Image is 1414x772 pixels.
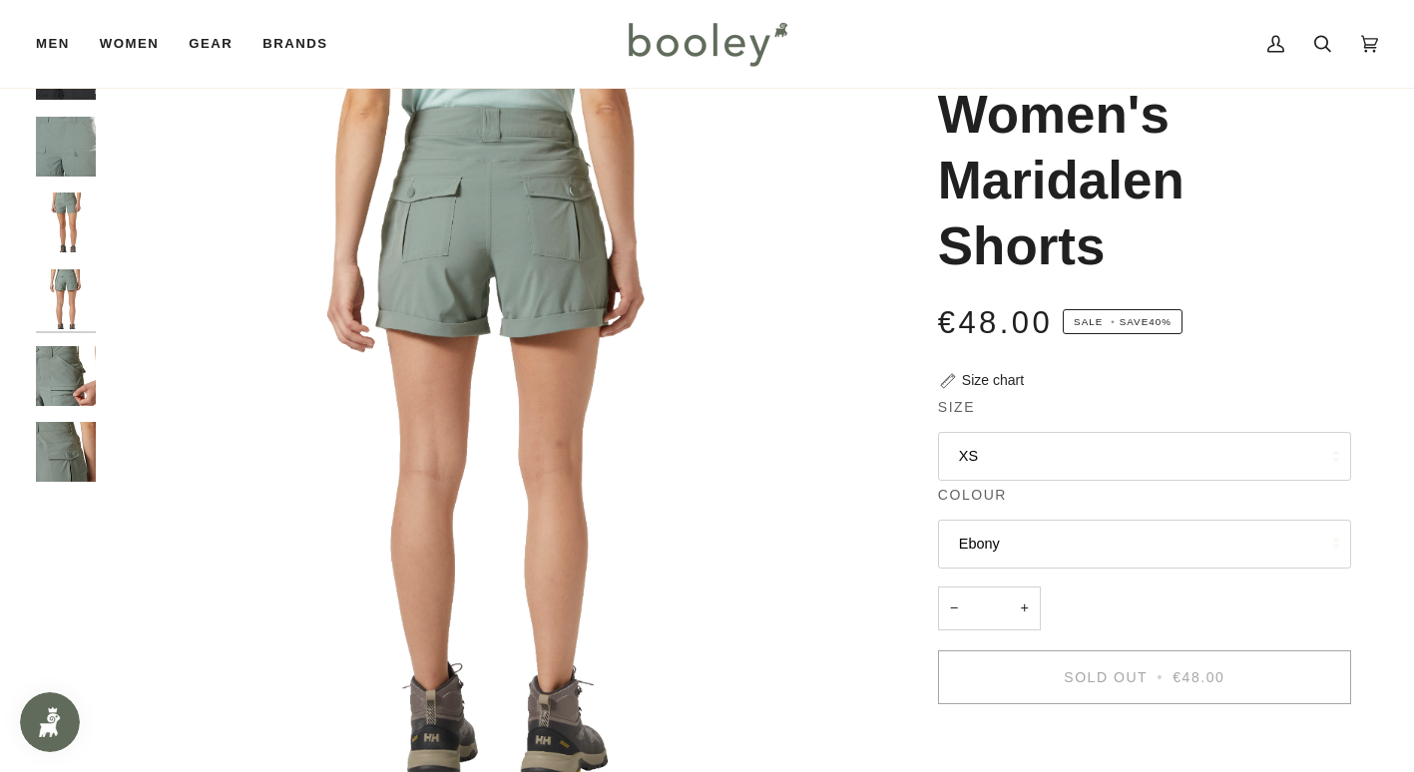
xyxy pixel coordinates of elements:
[620,15,794,73] img: Booley
[938,485,1007,506] span: Colour
[20,692,80,752] iframe: Button to open loyalty program pop-up
[1149,316,1172,327] span: 40%
[938,432,1351,481] button: XS
[938,586,1041,631] input: Quantity
[262,34,327,54] span: Brands
[1107,316,1120,327] em: •
[100,34,159,54] span: Women
[36,117,96,177] img: Helly Hansen Women's Maridalen Shorts Grey Cactus - Booley Galway
[938,397,975,418] span: Size
[1074,316,1103,327] span: Sale
[1173,669,1224,685] span: €48.00
[938,586,970,631] button: −
[189,34,233,54] span: Gear
[1063,309,1182,335] span: Save
[1008,586,1040,631] button: +
[36,422,96,482] img: Helly Hansen Women's Maridalen Shorts Grey Cactus - Booley Galway
[938,520,1351,569] button: Ebony
[938,650,1351,704] button: Sold Out • €48.00
[962,370,1024,391] div: Size chart
[36,346,96,406] img: Helly Hansen Women's Maridalen Shorts Grey Cactus - Booley Galway
[36,269,96,329] img: Helly Hansen Women's Maridalen Shorts Grey Cactus - Booley Galway
[36,193,96,252] img: Helly Hansen Women's Maridalen Shorts Grey Cactus - Booley Galway
[1064,669,1148,685] span: Sold Out
[1153,669,1167,685] span: •
[938,82,1336,279] h1: Women's Maridalen Shorts
[36,34,70,54] span: Men
[938,305,1053,340] span: €48.00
